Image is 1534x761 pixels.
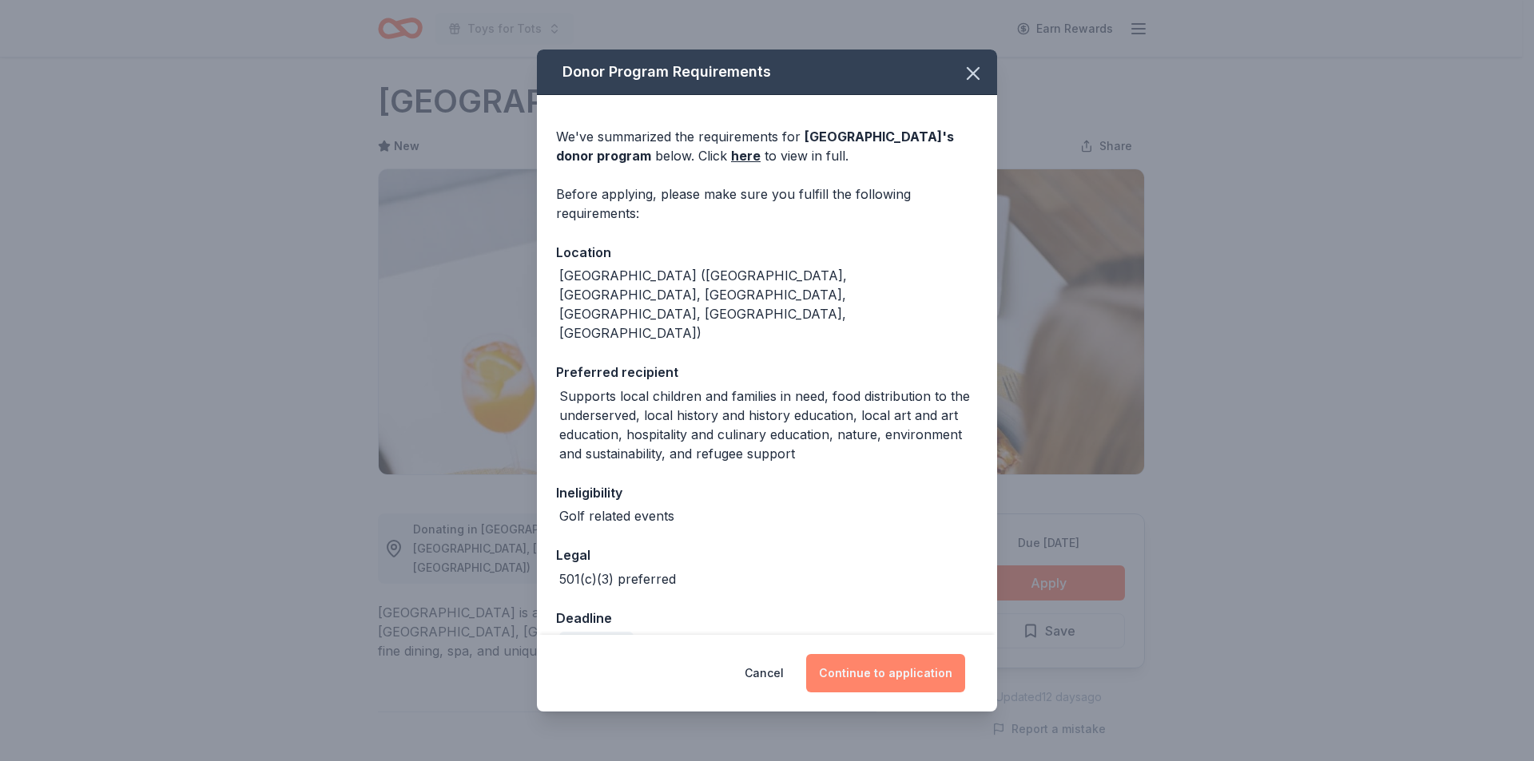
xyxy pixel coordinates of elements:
div: Due [DATE] [559,632,634,654]
div: Golf related events [559,506,674,525]
button: Continue to application [806,654,965,692]
a: here [731,146,761,165]
div: Preferred recipient [556,362,978,382]
div: Legal [556,545,978,565]
div: [GEOGRAPHIC_DATA] ([GEOGRAPHIC_DATA], [GEOGRAPHIC_DATA], [GEOGRAPHIC_DATA], [GEOGRAPHIC_DATA], [G... [559,266,978,343]
div: Supports local children and families in need, food distribution to the underserved, local history... [559,386,978,463]
div: Location [556,242,978,263]
div: We've summarized the requirements for below. Click to view in full. [556,127,978,165]
div: Deadline [556,608,978,628]
div: Ineligibility [556,482,978,503]
div: 501(c)(3) preferred [559,569,676,589]
div: Before applying, please make sure you fulfill the following requirements: [556,184,978,223]
button: Cancel [745,654,784,692]
div: Donor Program Requirements [537,50,997,95]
